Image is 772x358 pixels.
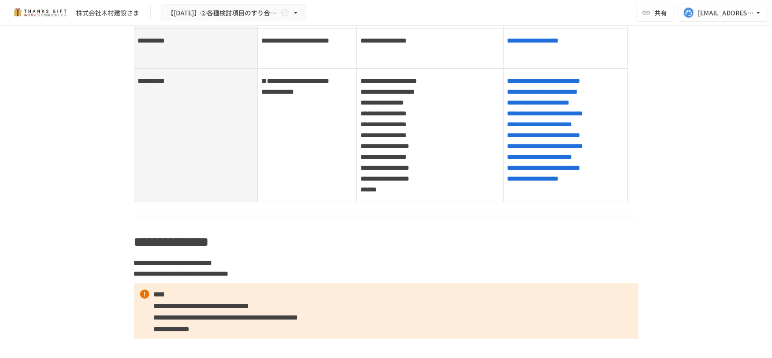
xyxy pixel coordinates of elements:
[698,7,754,19] div: [EMAIL_ADDRESS][DOMAIN_NAME]
[678,4,768,22] button: [EMAIL_ADDRESS][DOMAIN_NAME]
[11,5,69,20] img: mMP1OxWUAhQbsRWCurg7vIHe5HqDpP7qZo7fRoNLXQh
[167,7,279,19] span: 【[DATE]】②各種検討項目のすり合わせ/ THANKS GIFTキックオフMTG
[76,8,139,18] div: 株式会社木村建設さま
[636,4,674,22] button: 共有
[161,4,306,22] button: 【[DATE]】②各種検討項目のすり合わせ/ THANKS GIFTキックオフMTG
[654,8,667,18] span: 共有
